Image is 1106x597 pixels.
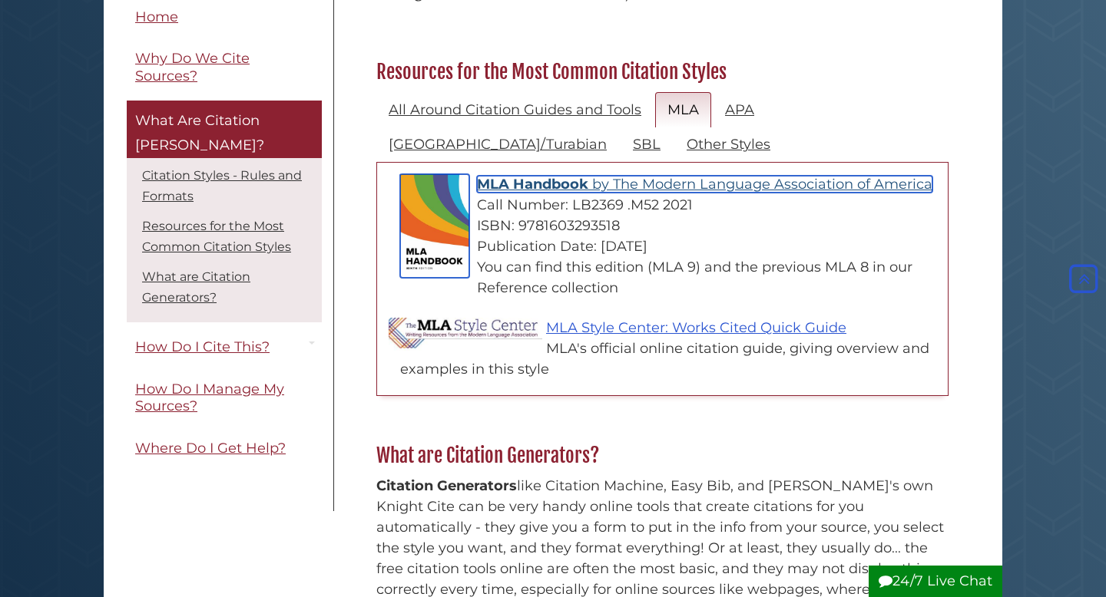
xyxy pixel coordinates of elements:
[142,219,291,255] a: Resources for the Most Common Citation Styles
[713,92,767,128] a: APA
[369,444,956,468] h2: What are Citation Generators?
[135,381,284,415] span: How Do I Manage My Sources?
[127,42,322,94] a: Why Do We Cite Sources?
[655,92,711,128] a: MLA
[477,176,588,193] span: MLA Handbook
[400,236,940,257] div: Publication Date: [DATE]
[477,176,932,193] a: MLA Handbook by The Modern Language Association of America
[376,477,517,494] strong: Citation Generators
[135,113,264,154] span: What Are Citation [PERSON_NAME]?
[674,127,783,163] a: Other Styles
[135,339,270,356] span: How Do I Cite This?
[621,127,673,163] a: SBL
[400,216,940,236] div: ISBN: 9781603293518
[369,60,956,84] h2: Resources for the Most Common Citation Styles
[127,331,322,365] a: How Do I Cite This?
[389,318,542,356] img: Logo - Text in black and maroon lettering against a white background with a colorful square desig...
[135,51,250,85] span: Why Do We Cite Sources?
[142,169,302,204] a: Citation Styles - Rules and Formats
[127,372,322,424] a: How Do I Manage My Sources?
[376,127,619,163] a: [GEOGRAPHIC_DATA]/Turabian
[127,101,322,159] a: What Are Citation [PERSON_NAME]?
[546,319,846,336] a: Logo - Text in black and maroon lettering against a white background with a colorful square desig...
[613,176,932,193] span: The Modern Language Association of America
[400,195,940,216] div: Call Number: LB2369 .M52 2021
[135,440,286,457] span: Where Do I Get Help?
[869,566,1002,597] button: 24/7 Live Chat
[1065,271,1102,288] a: Back to Top
[400,257,940,298] div: You can find this edition (MLA 9) and the previous MLA 8 in our Reference collection
[135,8,178,25] span: Home
[376,92,654,128] a: All Around Citation Guides and Tools
[400,338,940,380] div: MLA's official online citation guide, giving overview and examples in this style
[142,270,250,305] a: What are Citation Generators?
[592,176,609,193] span: by
[127,431,322,466] a: Where Do I Get Help?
